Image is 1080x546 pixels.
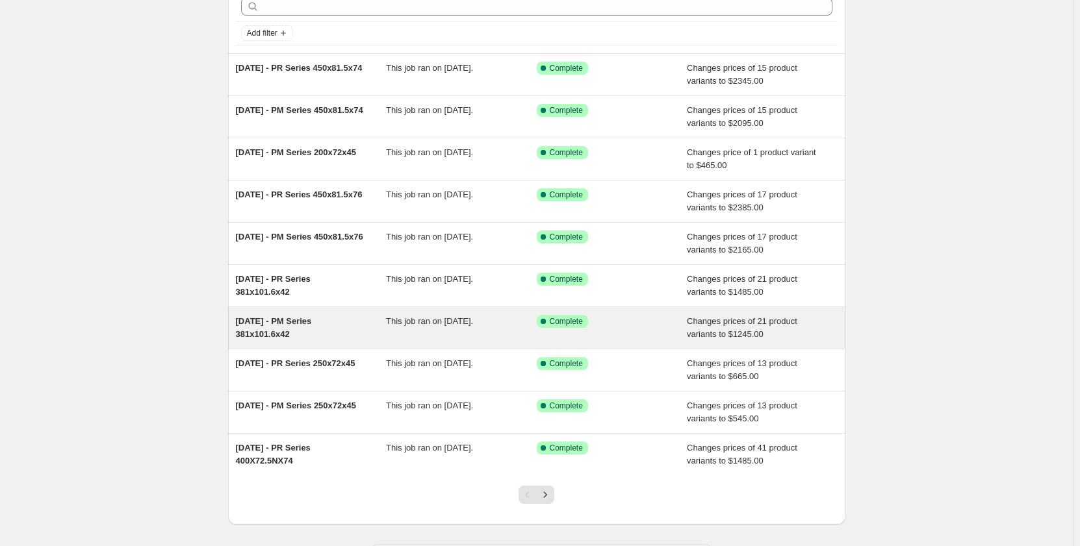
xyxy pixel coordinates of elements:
span: This job ran on [DATE]. [386,274,473,284]
span: [DATE] - PM Series 450x81.5x74 [236,105,363,115]
span: [DATE] - PR Series 250x72x45 [236,358,355,368]
span: This job ran on [DATE]. [386,316,473,326]
span: Complete [550,190,583,200]
span: This job ran on [DATE]. [386,232,473,242]
span: Changes prices of 21 product variants to $1245.00 [687,316,797,339]
span: This job ran on [DATE]. [386,358,473,368]
span: Changes prices of 15 product variants to $2345.00 [687,63,797,86]
span: Changes prices of 17 product variants to $2385.00 [687,190,797,212]
span: [DATE] - PR Series 450x81.5x74 [236,63,363,73]
span: Changes prices of 41 product variants to $1485.00 [687,443,797,465]
span: [DATE] - PM Series 381x101.6x42 [236,316,312,339]
span: This job ran on [DATE]. [386,63,473,73]
span: Complete [550,316,583,327]
span: [DATE] - PR Series 450x81.5x76 [236,190,363,199]
span: Complete [550,147,583,158]
span: [DATE] - PM Series 450x81.5x76 [236,232,363,242]
span: Complete [550,443,583,453]
span: Changes prices of 15 product variants to $2095.00 [687,105,797,128]
span: Changes prices of 17 product variants to $2165.00 [687,232,797,254]
span: Complete [550,105,583,116]
span: [DATE] - PR Series 400X72.5NX74 [236,443,311,465]
span: This job ran on [DATE]. [386,443,473,453]
span: This job ran on [DATE]. [386,105,473,115]
span: Add filter [247,28,277,38]
span: Changes prices of 13 product variants to $665.00 [687,358,797,381]
button: Next [536,486,554,504]
button: Add filter [241,25,293,41]
span: Changes prices of 13 product variants to $545.00 [687,401,797,423]
span: This job ran on [DATE]. [386,147,473,157]
span: [DATE] - PM Series 200x72x45 [236,147,356,157]
span: Complete [550,358,583,369]
span: [DATE] - PM Series 250x72x45 [236,401,356,410]
span: Changes price of 1 product variant to $465.00 [687,147,816,170]
span: This job ran on [DATE]. [386,401,473,410]
span: Changes prices of 21 product variants to $1485.00 [687,274,797,297]
span: Complete [550,63,583,73]
nav: Pagination [519,486,554,504]
span: Complete [550,232,583,242]
span: Complete [550,401,583,411]
span: This job ran on [DATE]. [386,190,473,199]
span: [DATE] - PR Series 381x101.6x42 [236,274,311,297]
span: Complete [550,274,583,284]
